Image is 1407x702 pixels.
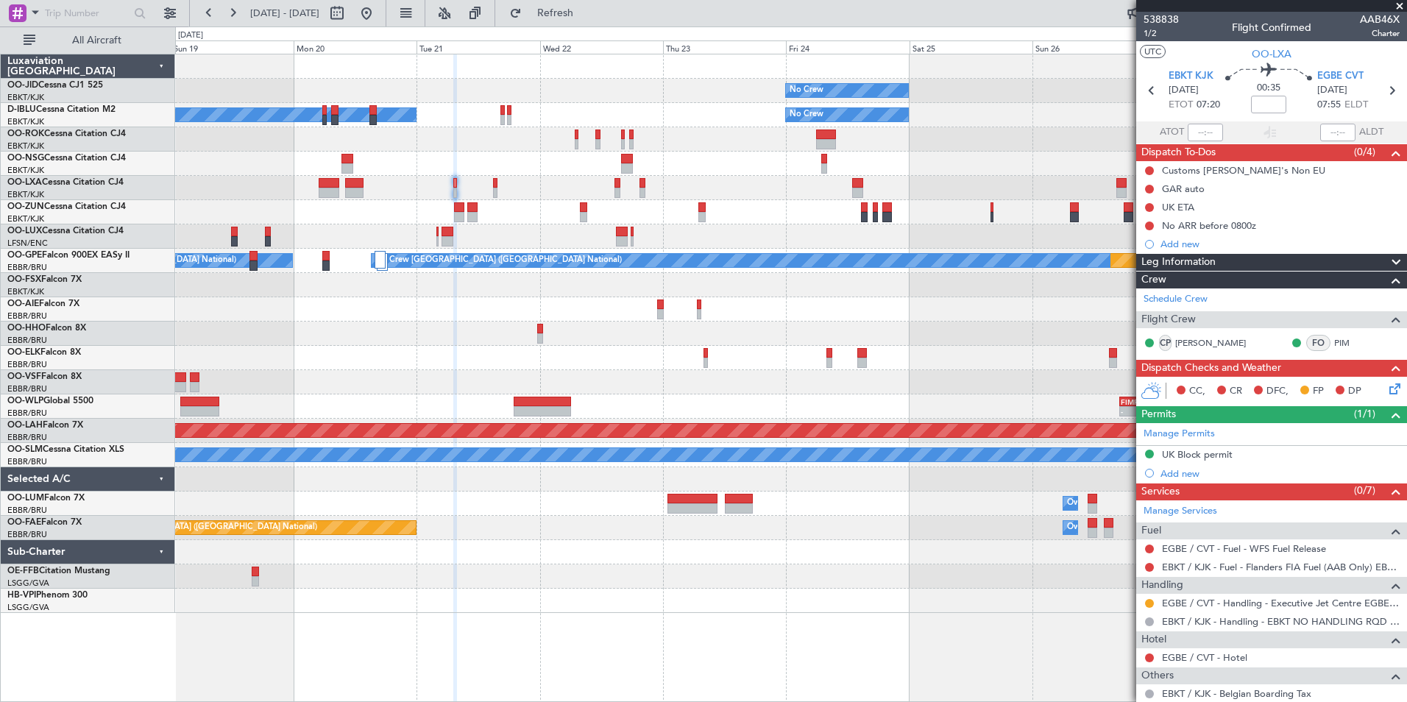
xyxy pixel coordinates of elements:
span: Refresh [525,8,586,18]
a: EGBE / CVT - Hotel [1162,651,1247,664]
a: OO-SLMCessna Citation XLS [7,445,124,454]
a: OO-FAEFalcon 7X [7,518,82,527]
span: OO-FSX [7,275,41,284]
div: Wed 22 [540,40,663,54]
span: (0/4) [1354,144,1375,160]
span: D-IBLU [7,105,36,114]
span: ETOT [1169,98,1193,113]
a: OO-ZUNCessna Citation CJ4 [7,202,126,211]
span: OO-LAH [7,421,43,430]
span: AAB46X [1360,12,1400,27]
a: OO-WLPGlobal 5500 [7,397,93,405]
div: [DATE] [178,29,203,42]
a: OO-AIEFalcon 7X [7,299,79,308]
a: EBKT/KJK [7,213,44,224]
span: Permits [1141,406,1176,423]
a: Schedule Crew [1144,292,1208,307]
a: EBBR/BRU [7,383,47,394]
a: EBKT / KJK - Handling - EBKT NO HANDLING RQD FOR CJ [1162,615,1400,628]
a: OO-FSXFalcon 7X [7,275,82,284]
span: ATOT [1160,125,1184,140]
button: UTC [1140,45,1166,58]
span: Charter [1360,27,1400,40]
span: FP [1313,384,1324,399]
span: Dispatch To-Dos [1141,144,1216,161]
a: EBKT/KJK [7,116,44,127]
div: Tue 21 [417,40,539,54]
a: [PERSON_NAME] [1175,336,1246,350]
a: OO-HHOFalcon 8X [7,324,86,333]
div: No Crew [790,79,823,102]
a: Manage Permits [1144,427,1215,442]
a: EBKT/KJK [7,141,44,152]
a: Manage Services [1144,504,1217,519]
div: GAR auto [1162,182,1205,195]
span: Crew [1141,272,1166,288]
span: OO-NSG [7,154,44,163]
span: Services [1141,483,1180,500]
div: Add new [1160,467,1400,480]
div: - [1121,407,1151,416]
span: OO-JID [7,81,38,90]
span: OO-VSF [7,372,41,381]
div: UK ETA [1162,201,1194,213]
button: All Aircraft [16,29,160,52]
div: Add new [1160,238,1400,250]
span: DP [1348,384,1361,399]
div: Owner Melsbroek Air Base [1067,492,1167,514]
a: EBKT/KJK [7,189,44,200]
span: 07:55 [1317,98,1341,113]
span: EGBE CVT [1317,69,1364,84]
a: EBKT / KJK - Fuel - Flanders FIA Fuel (AAB Only) EBKT / KJK [1162,561,1400,573]
span: (0/7) [1354,483,1375,498]
div: No Crew [790,104,823,126]
a: OO-GPEFalcon 900EX EASy II [7,251,130,260]
a: EBKT/KJK [7,92,44,103]
a: OO-LUMFalcon 7X [7,494,85,503]
a: EBBR/BRU [7,505,47,516]
span: 1/2 [1144,27,1179,40]
span: EBKT KJK [1169,69,1213,84]
div: Planned Maint [GEOGRAPHIC_DATA] ([GEOGRAPHIC_DATA] National) [51,517,317,539]
span: OO-FAE [7,518,41,527]
div: CP [1159,335,1172,351]
span: OE-FFB [7,567,39,575]
span: OO-LXA [1252,46,1291,62]
div: Mon 20 [294,40,417,54]
div: No Crew [GEOGRAPHIC_DATA] ([GEOGRAPHIC_DATA] National) [375,249,622,272]
div: Sat 25 [910,40,1032,54]
span: 00:35 [1257,81,1280,96]
a: EBBR/BRU [7,262,47,273]
a: PIM [1334,336,1367,350]
button: Refresh [503,1,591,25]
div: Customs [PERSON_NAME]'s Non EU [1162,164,1325,177]
a: LFSN/ENC [7,238,48,249]
span: HB-VPI [7,591,36,600]
span: All Aircraft [38,35,155,46]
div: Fri 24 [786,40,909,54]
span: Others [1141,667,1174,684]
a: OO-LAHFalcon 7X [7,421,83,430]
span: CC, [1189,384,1205,399]
a: OO-VSFFalcon 8X [7,372,82,381]
span: Flight Crew [1141,311,1196,328]
span: OO-AIE [7,299,39,308]
a: EBKT / KJK - Belgian Boarding Tax [1162,687,1311,700]
a: EBBR/BRU [7,335,47,346]
a: EBBR/BRU [7,311,47,322]
span: [DATE] [1317,83,1347,98]
span: OO-LXA [7,178,42,187]
div: Flight Confirmed [1232,20,1311,35]
div: Sun 19 [171,40,294,54]
span: Handling [1141,577,1183,594]
a: OE-FFBCitation Mustang [7,567,110,575]
a: EBBR/BRU [7,408,47,419]
span: Dispatch Checks and Weather [1141,360,1281,377]
span: OO-SLM [7,445,43,454]
a: EGBE / CVT - Fuel - WFS Fuel Release [1162,542,1326,555]
div: Owner Melsbroek Air Base [1067,517,1167,539]
a: OO-LXACessna Citation CJ4 [7,178,124,187]
a: OO-LUXCessna Citation CJ4 [7,227,124,235]
span: OO-LUM [7,494,44,503]
input: --:-- [1188,124,1223,141]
